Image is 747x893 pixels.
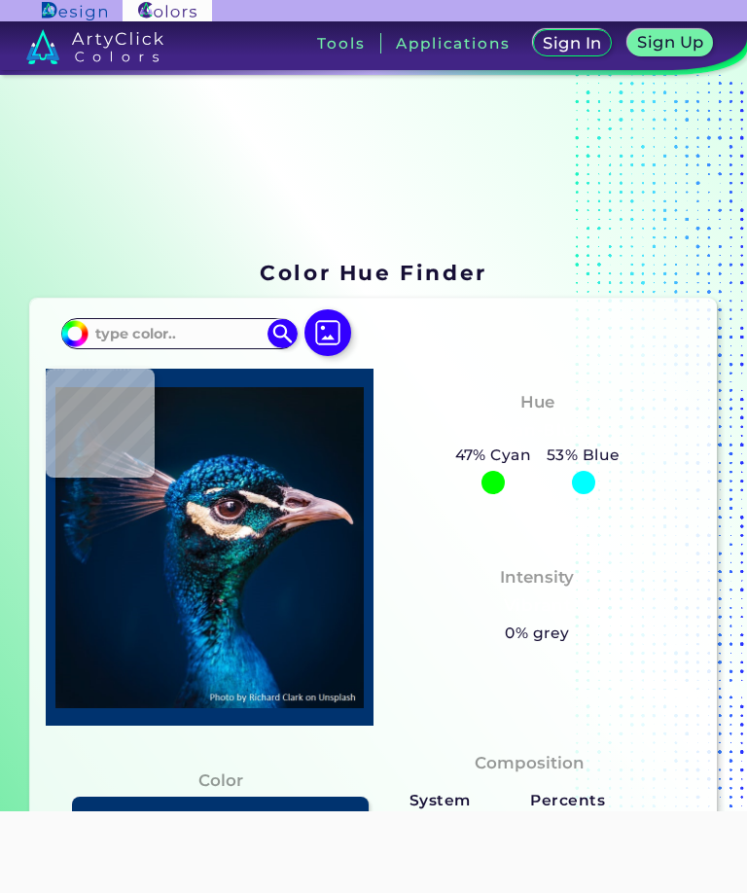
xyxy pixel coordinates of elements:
[55,378,364,716] img: img_pavlin.jpg
[267,319,297,348] img: icon search
[402,785,478,817] h5: System
[625,29,715,57] a: Sign Up
[542,35,603,52] h5: Sign In
[482,419,592,443] h3: Cyan-Blue
[260,258,486,287] h1: Color Hue Finder
[539,443,627,468] h5: 53% Blue
[198,767,243,795] h4: Color
[42,2,107,20] img: ArtyClick Design logo
[478,785,658,817] h5: Percents
[447,443,539,468] h5: 47% Cyan
[531,29,615,57] a: Sign In
[89,321,269,347] input: type color..
[500,563,574,591] h4: Intensity
[26,29,163,64] img: logo_artyclick_colors_white.svg
[475,749,585,777] h4: Composition
[495,594,580,618] h3: Vibrant
[317,36,365,51] h3: Tools
[505,621,569,646] h5: 0% grey
[635,34,705,51] h5: Sign Up
[520,388,554,416] h4: Hue
[304,309,351,356] img: icon picture
[396,36,510,51] h3: Applications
